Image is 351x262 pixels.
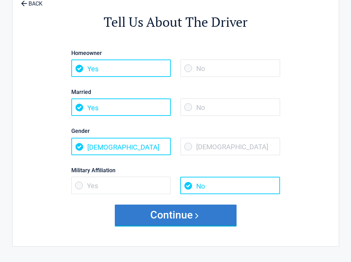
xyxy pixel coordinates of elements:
span: No [180,177,280,194]
span: Yes [71,59,171,77]
span: [DEMOGRAPHIC_DATA] [71,138,171,155]
span: Yes [71,177,171,194]
span: No [181,59,280,77]
span: Yes [71,98,171,116]
span: No [181,98,280,116]
label: Gender [71,126,280,136]
span: [DEMOGRAPHIC_DATA] [181,138,280,155]
label: Married [71,87,280,97]
label: Homeowner [71,48,280,58]
h2: Tell Us About The Driver [51,13,301,31]
button: Continue [115,205,237,225]
label: Military Affiliation [71,166,280,175]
